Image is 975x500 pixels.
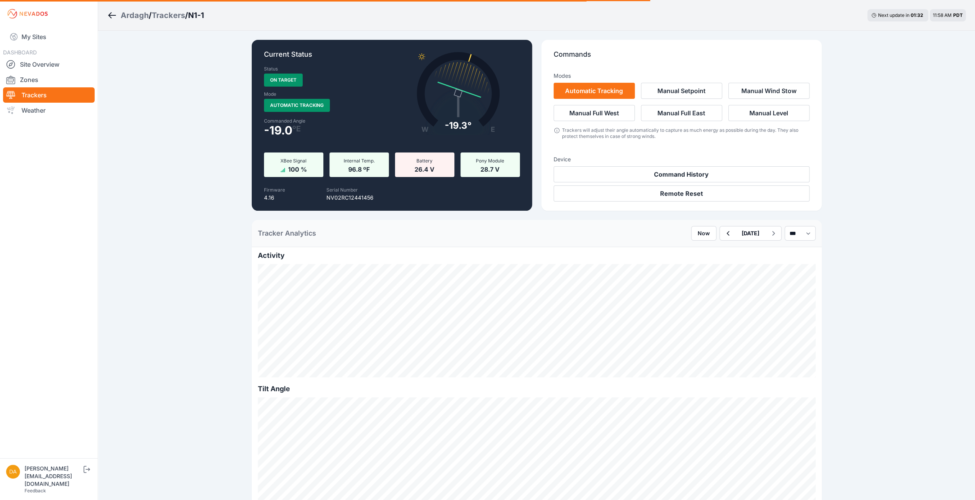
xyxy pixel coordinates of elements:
nav: Breadcrumb [107,5,204,25]
label: Serial Number [326,187,358,193]
label: Firmware [264,187,285,193]
button: Manual Wind Stow [728,83,809,99]
a: Zones [3,72,95,87]
span: 100 % [288,164,307,173]
a: Site Overview [3,57,95,72]
p: Current Status [264,49,520,66]
div: 01 : 32 [911,12,924,18]
span: Internal Temp. [344,158,375,164]
h2: Tilt Angle [258,384,816,394]
div: -19.3° [445,120,472,132]
p: 4.16 [264,194,285,202]
span: º E [292,126,301,132]
button: Manual Full East [641,105,722,121]
span: XBee Signal [280,158,306,164]
a: Trackers [152,10,185,21]
span: -19.0 [264,126,292,135]
button: Command History [554,166,809,182]
div: [PERSON_NAME][EMAIL_ADDRESS][DOMAIN_NAME] [25,465,82,488]
p: Commands [554,49,809,66]
span: Next update in [878,12,909,18]
a: Trackers [3,87,95,103]
button: Remote Reset [554,185,809,202]
button: Manual Full West [554,105,635,121]
button: Automatic Tracking [554,83,635,99]
p: NV02RC12441456 [326,194,374,202]
span: Pony Module [476,158,504,164]
h3: N1-1 [188,10,204,21]
span: 11:58 AM [933,12,952,18]
span: 96.8 ºF [348,164,370,173]
a: Ardagh [121,10,149,21]
span: DASHBOARD [3,49,37,56]
span: / [149,10,152,21]
span: Automatic Tracking [264,99,330,112]
img: Nevados [6,8,49,20]
button: Manual Level [728,105,809,121]
label: Mode [264,91,276,97]
button: Now [691,226,716,241]
a: Weather [3,103,95,118]
span: Battery [416,158,433,164]
label: Status [264,66,278,72]
span: 26.4 V [415,164,434,173]
span: / [185,10,188,21]
button: [DATE] [736,226,765,240]
a: Feedback [25,488,46,493]
div: Trackers will adjust their angle automatically to capture as much energy as possible during the d... [562,127,809,139]
label: Commanded Angle [264,118,387,124]
span: 28.7 V [480,164,500,173]
button: Manual Setpoint [641,83,722,99]
img: daniel@nevados.solar [6,465,20,479]
h3: Modes [554,72,571,80]
span: PDT [953,12,963,18]
a: My Sites [3,28,95,46]
h3: Device [554,156,809,163]
h2: Tracker Analytics [258,228,316,239]
span: On Target [264,74,303,87]
h2: Activity [258,250,816,261]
